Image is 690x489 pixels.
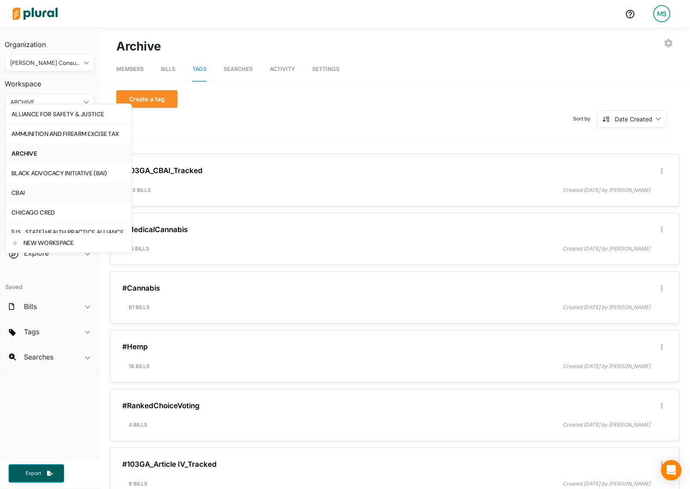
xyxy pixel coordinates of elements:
a: BLACK ADVOCACY INITIATIVE (BAI) [6,163,131,183]
a: #103GA_Article IV_Tracked [122,460,217,468]
div: Date Created [615,115,652,124]
h1: Archive [116,37,161,55]
div: CBAI [12,189,125,197]
a: CHICAGO CRED [6,203,131,222]
span: Settings [312,66,339,72]
div: [PERSON_NAME] Consulting [10,59,80,68]
h3: Organization [5,32,94,51]
div: ARCHIVE [12,150,125,157]
div: Created [DATE] by [PERSON_NAME] [389,421,657,429]
a: ARCHIVE [6,144,131,163]
h2: Bills [24,302,37,311]
span: Activity [270,66,295,72]
div: ARCHIVE [10,98,80,107]
div: BLACK ADVOCACY INITIATIVE (BAI) [12,170,125,177]
a: Bills [161,57,175,82]
a: #103GA_CBAI_Tracked [122,166,203,175]
div: NEW WORKSPACE [24,239,125,247]
a: #MedicalCannabis [122,225,188,234]
div: Created [DATE] by [PERSON_NAME] [389,362,657,370]
div: MS [653,5,670,22]
button: Export [9,464,64,483]
a: #Hemp [122,342,148,351]
div: Created [DATE] by [PERSON_NAME] [389,303,657,311]
h2: Explore [24,248,49,258]
span: Tags [192,66,206,72]
div: 15 bills [122,245,389,253]
a: #Cannabis [122,284,160,292]
h2: Tags [24,327,39,336]
a: NEW WORKSPACE [6,233,131,253]
a: Searches [224,57,253,82]
div: [US_STATE] HEALTH PRACTICE ALLIANCE [12,229,125,236]
a: Settings [312,57,339,82]
a: Tags [192,57,206,82]
a: #RankedChoiceVoting [122,401,200,410]
a: [US_STATE] HEALTH PRACTICE ALLIANCE [6,222,131,242]
span: Searches [224,66,253,72]
a: MS [646,2,677,26]
a: AMMUNITION AND FIREARM EXCISE TAX [6,124,131,144]
div: 18 bills [122,362,389,370]
span: Export [20,470,47,477]
div: 83 bills [122,186,389,194]
a: ALLIANCE FOR SAFETY & JUSTICE [6,104,131,124]
div: Created [DATE] by [PERSON_NAME] [389,186,657,194]
div: CHICAGO CRED [12,209,125,216]
div: Open Intercom Messenger [661,460,681,480]
span: Sort by [573,115,597,123]
button: Create a tag [116,90,177,108]
div: 61 bills [122,303,389,311]
a: Members [116,57,144,82]
div: Created [DATE] by [PERSON_NAME] [389,480,657,488]
h3: Workspace [5,71,94,90]
h4: Saved [0,272,99,293]
span: Members [116,66,144,72]
a: Activity [270,57,295,82]
div: AMMUNITION AND FIREARM EXCISE TAX [12,130,125,138]
div: Created [DATE] by [PERSON_NAME] [389,245,657,253]
a: CBAI [6,183,131,203]
h2: Searches [24,352,53,362]
div: 4 bills [122,421,389,429]
span: Bills [161,66,175,72]
div: ALLIANCE FOR SAFETY & JUSTICE [12,111,125,118]
div: 9 bills [122,480,389,488]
